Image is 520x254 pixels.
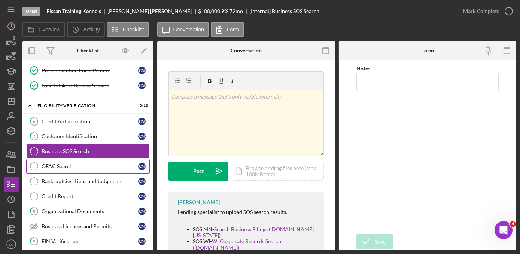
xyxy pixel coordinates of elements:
tspan: 6 [33,119,36,124]
div: 9 % [221,8,228,14]
div: Bankruptcies, Liens and Judgments [42,178,138,184]
div: Update Permissions Settings [15,139,125,147]
span: Home [16,196,33,202]
a: 8Organizational DocumentsCN [26,204,150,219]
label: Activity [83,27,100,33]
span: Messages [62,196,88,202]
button: Activity [67,22,104,37]
div: Close [129,12,142,25]
tspan: 9 [33,239,36,244]
div: Credit Authorization [42,118,138,124]
div: Customer Identification [42,133,138,139]
div: Organizational Documents [42,208,138,214]
label: Conversation [173,27,204,33]
div: How to Create a Test Project [15,167,125,175]
img: Profile image for Christina [94,12,109,27]
div: [PERSON_NAME] [178,199,220,205]
div: EIN Verification [42,238,138,244]
div: Archive a Project [11,150,139,164]
a: 6Credit AuthorizationCN [26,114,150,129]
div: Update Permissions Settings [11,136,139,150]
b: Fissan Training Kennels [46,8,101,14]
a: OFAC SearchCN [26,159,150,174]
p: How can we help? [15,79,135,91]
div: How to Create a Test Project [11,164,139,178]
a: Pre-application Form ReviewCN [26,63,150,78]
div: Save [375,234,386,249]
a: WI Corporate Records Search ([DOMAIN_NAME]) [193,238,281,250]
button: Post [168,162,228,181]
button: Overview [22,22,65,37]
tspan: 7 [33,134,36,139]
div: C N [138,82,146,89]
a: Business Licenses and PermitsCN [26,219,150,234]
div: Loan Intake & Review Session [42,82,138,88]
text: LC [9,242,13,247]
div: [Internal] Business SOS Search [249,8,319,14]
button: Form [211,22,244,37]
button: LC [4,237,19,252]
div: Lending specialist to upload SOS search results. [178,209,316,215]
div: Post [193,162,204,181]
div: C N [138,193,146,200]
div: Archive a Project [15,153,125,161]
button: Search for help [11,104,139,119]
div: Pre-application Form Review [42,67,138,73]
div: C N [138,67,146,74]
label: Overview [39,27,60,33]
div: Credit Report [42,193,138,199]
div: 0 / 13 [134,103,148,108]
tspan: 8 [33,209,35,214]
label: Notes [356,65,370,72]
span: Help [119,196,131,202]
div: Pipeline and Forecast View [15,125,125,133]
a: Search Business Filings ([DOMAIN_NAME][US_STATE]) [193,226,314,238]
iframe: Intercom live chat [495,221,513,239]
a: 7Customer IdentificationCN [26,129,150,144]
button: Help [100,178,150,208]
div: 72 mo [229,8,243,14]
div: [PERSON_NAME] [PERSON_NAME] [107,8,198,14]
div: Business Licenses and Permits [42,223,138,229]
a: Credit ReportCN [26,189,150,204]
div: Open [22,7,40,16]
div: Business SOS Search [42,148,149,154]
div: C N [138,133,146,140]
div: Eligibility Verification [37,103,129,108]
label: Form [227,27,239,33]
button: Mark Complete [456,4,516,19]
div: C N [138,223,146,230]
a: Loan Intake & Review SessionCN [26,78,150,93]
span: $100,000 [198,8,220,14]
img: Profile image for Allison [109,12,124,27]
div: Form [421,48,434,54]
button: Save [356,234,393,249]
a: Bankruptcies, Liens and JudgmentsCN [26,174,150,189]
div: C N [138,163,146,170]
div: C N [138,118,146,125]
div: C N [138,178,146,185]
span: Search for help [15,108,61,116]
a: 9EIN VerificationCN [26,234,150,249]
div: C N [138,208,146,215]
button: Checklist [107,22,149,37]
span: 4 [510,221,516,227]
div: Mark Complete [463,4,499,19]
div: C N [138,238,146,245]
div: Conversation [231,48,262,54]
p: Hi [PERSON_NAME] 👋 [15,53,135,79]
button: Messages [50,178,100,208]
a: Business SOS Search [26,144,150,159]
div: Checklist [77,48,99,54]
img: logo [15,14,27,26]
label: Checklist [123,27,144,33]
li: SOS WI- [193,238,316,250]
li: SOS MN- [193,226,316,238]
button: Conversation [157,22,209,37]
div: OFAC Search [42,163,138,169]
div: Pipeline and Forecast View [11,122,139,136]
